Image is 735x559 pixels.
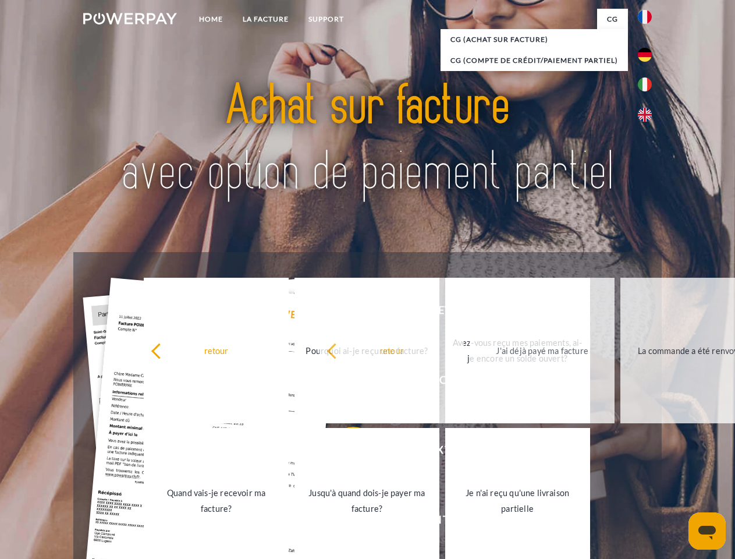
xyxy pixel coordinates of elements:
a: CG [597,9,628,30]
div: Je n'ai reçu qu'une livraison partielle [452,485,583,516]
a: CG (Compte de crédit/paiement partiel) [441,50,628,71]
div: Quand vais-je recevoir ma facture? [151,485,282,516]
div: retour [326,342,457,358]
a: CG (achat sur facture) [441,29,628,50]
img: logo-powerpay-white.svg [83,13,177,24]
a: Support [299,9,354,30]
img: fr [638,10,652,24]
img: de [638,48,652,62]
div: J'ai déjà payé ma facture [477,342,608,358]
div: Jusqu'à quand dois-je payer ma facture? [301,485,432,516]
a: Home [189,9,233,30]
div: retour [151,342,282,358]
img: title-powerpay_fr.svg [111,56,624,223]
img: it [638,77,652,91]
iframe: Bouton de lancement de la fenêtre de messagerie [688,512,726,550]
div: Pourquoi ai-je reçu une facture? [301,342,432,358]
img: en [638,108,652,122]
a: LA FACTURE [233,9,299,30]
